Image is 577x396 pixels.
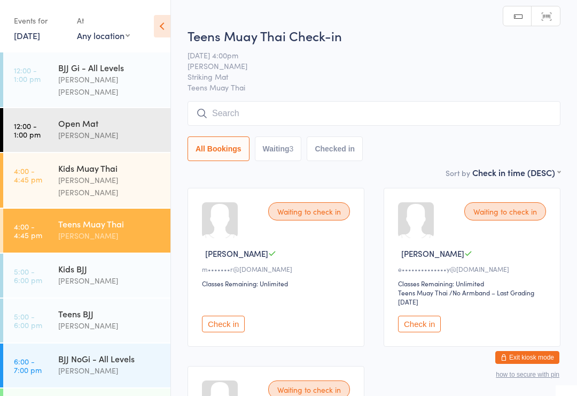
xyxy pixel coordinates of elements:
[58,263,161,275] div: Kids BJJ
[14,166,42,184] time: 4:00 - 4:45 pm
[398,316,441,332] button: Check in
[58,162,161,174] div: Kids Muay Thai
[3,344,170,387] a: 6:00 -7:00 pmBJJ NoGi - All Levels[PERSON_NAME]
[14,222,42,239] time: 4:00 - 4:45 pm
[58,230,161,242] div: [PERSON_NAME]
[14,121,41,139] time: 12:00 - 1:00 pm
[58,129,161,141] div: [PERSON_NAME]
[3,209,170,253] a: 4:00 -4:45 pmTeens Muay Thai[PERSON_NAME]
[3,153,170,208] a: 4:00 -4:45 pmKids Muay Thai[PERSON_NAME] [PERSON_NAME]
[77,29,130,41] div: Any location
[401,248,464,259] span: [PERSON_NAME]
[290,144,294,153] div: 3
[188,71,544,82] span: Striking Mat
[464,202,546,220] div: Waiting to check in
[58,218,161,230] div: Teens Muay Thai
[496,371,559,378] button: how to secure with pin
[398,288,448,297] div: Teens Muay Thai
[398,264,549,273] div: e••••••••••••••y@[DOMAIN_NAME]
[3,254,170,298] a: 5:00 -6:00 pmKids BJJ[PERSON_NAME]
[188,101,560,126] input: Search
[398,279,549,288] div: Classes Remaining: Unlimited
[14,312,42,329] time: 5:00 - 6:00 pm
[255,136,302,161] button: Waiting3
[58,174,161,199] div: [PERSON_NAME] [PERSON_NAME]
[14,357,42,374] time: 6:00 - 7:00 pm
[58,308,161,319] div: Teens BJJ
[202,279,353,288] div: Classes Remaining: Unlimited
[58,353,161,364] div: BJJ NoGi - All Levels
[3,108,170,152] a: 12:00 -1:00 pmOpen Mat[PERSON_NAME]
[398,288,534,306] span: / No Armband – Last Grading [DATE]
[472,166,560,178] div: Check in time (DESC)
[205,248,268,259] span: [PERSON_NAME]
[202,316,245,332] button: Check in
[188,60,544,71] span: [PERSON_NAME]
[58,364,161,377] div: [PERSON_NAME]
[446,167,470,178] label: Sort by
[202,264,353,273] div: m•••••••r@[DOMAIN_NAME]
[14,29,40,41] a: [DATE]
[58,117,161,129] div: Open Mat
[268,202,350,220] div: Waiting to check in
[14,66,41,83] time: 12:00 - 1:00 pm
[14,12,66,29] div: Events for
[14,267,42,284] time: 5:00 - 6:00 pm
[3,299,170,342] a: 5:00 -6:00 pmTeens BJJ[PERSON_NAME]
[58,275,161,287] div: [PERSON_NAME]
[307,136,363,161] button: Checked in
[188,82,560,93] span: Teens Muay Thai
[188,50,544,60] span: [DATE] 4:00pm
[58,73,161,98] div: [PERSON_NAME] [PERSON_NAME]
[495,351,559,364] button: Exit kiosk mode
[188,27,560,44] h2: Teens Muay Thai Check-in
[58,62,161,73] div: BJJ Gi - All Levels
[3,52,170,107] a: 12:00 -1:00 pmBJJ Gi - All Levels[PERSON_NAME] [PERSON_NAME]
[188,136,249,161] button: All Bookings
[77,12,130,29] div: At
[58,319,161,332] div: [PERSON_NAME]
